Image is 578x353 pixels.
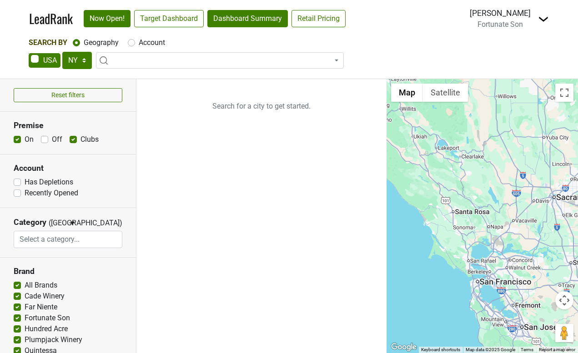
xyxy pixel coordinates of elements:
button: Map camera controls [555,291,573,309]
a: Report a map error [539,347,575,352]
label: Geography [84,37,119,48]
span: Map data ©2025 Google [466,347,515,352]
label: Hundred Acre [25,323,68,334]
img: Google [389,341,419,353]
span: Fortunate Son [477,20,523,29]
label: Account [139,37,165,48]
a: LeadRank [29,9,73,28]
label: Clubs [80,134,99,145]
a: Target Dashboard [134,10,204,27]
button: Show satellite imagery [423,84,468,102]
button: Reset filters [14,88,122,102]
label: Recently Opened [25,188,78,199]
label: Far Niente [25,302,57,313]
a: Terms (opens in new tab) [521,347,533,352]
button: Show street map [391,84,423,102]
label: Has Depletions [25,177,73,188]
label: All Brands [25,280,57,291]
h3: Premise [14,121,122,130]
input: Select a category... [14,231,122,248]
span: ([GEOGRAPHIC_DATA]) [49,218,67,231]
label: Fortunate Son [25,313,70,323]
label: Cade Winery [25,291,65,302]
h3: Category [14,218,46,227]
img: Dropdown Menu [538,14,549,25]
label: Off [52,134,62,145]
span: Search By [29,38,67,47]
button: Toggle fullscreen view [555,84,573,102]
label: On [25,134,34,145]
button: Drag Pegman onto the map to open Street View [555,324,573,342]
span: ▼ [69,219,76,227]
h3: Account [14,164,122,173]
h3: Brand [14,267,122,276]
a: Retail Pricing [292,10,346,27]
p: Search for a city to get started. [136,79,387,134]
a: Open this area in Google Maps (opens a new window) [389,341,419,353]
a: Now Open! [84,10,131,27]
a: Dashboard Summary [207,10,288,27]
div: [PERSON_NAME] [470,7,531,19]
button: Keyboard shortcuts [421,347,460,353]
label: Plumpjack Winery [25,334,82,345]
